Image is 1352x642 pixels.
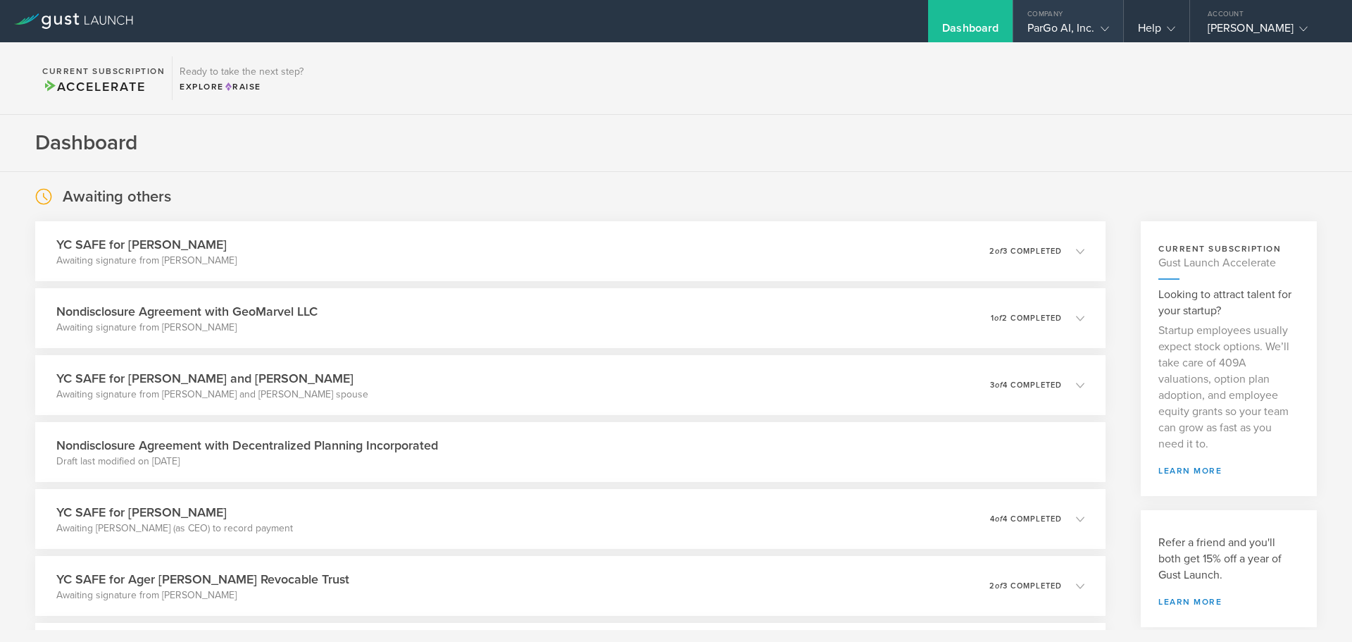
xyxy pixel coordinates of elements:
[995,247,1003,256] em: of
[995,381,1003,390] em: of
[42,67,165,75] h2: Current Subscription
[42,79,145,94] span: Accelerate
[56,369,368,388] h3: YC SAFE for [PERSON_NAME] and [PERSON_NAME]
[56,302,318,321] h3: Nondisclosure Agreement with GeoMarvel LLC
[180,80,303,93] div: Explore
[63,187,171,207] h2: Awaiting others
[994,314,1002,323] em: of
[56,321,318,335] p: Awaiting signature from [PERSON_NAME]
[172,56,311,100] div: Ready to take the next step?ExploreRaise
[995,581,1003,591] em: of
[56,436,438,455] h3: Nondisclosure Agreement with Decentralized Planning Incorporated
[56,521,293,536] p: Awaiting [PERSON_NAME] (as CEO) to record payment
[1138,21,1175,42] div: Help
[56,254,237,268] p: Awaiting signature from [PERSON_NAME]
[990,515,1062,523] p: 4 4 completed
[989,247,1062,255] p: 2 3 completed
[1158,287,1299,319] h3: Looking to attract talent for your startup?
[56,455,438,469] p: Draft last modified on [DATE]
[1282,574,1352,642] iframe: Chat Widget
[1158,535,1299,584] h3: Refer a friend and you'll both get 15% off a year of Gust Launch.
[56,570,349,588] h3: YC SAFE for Ager [PERSON_NAME] Revocable Trust
[224,82,261,92] span: Raise
[1158,467,1299,475] a: learn more
[989,582,1062,590] p: 2 3 completed
[56,235,237,254] h3: YC SAFE for [PERSON_NAME]
[1158,323,1299,452] p: Startup employees usually expect stock options. We’ll take care of 409A valuations, option plan a...
[942,21,999,42] div: Dashboard
[1158,242,1299,255] h3: current subscription
[56,503,293,521] h3: YC SAFE for [PERSON_NAME]
[1158,598,1299,606] a: Learn more
[991,314,1062,322] p: 1 2 completed
[990,381,1062,389] p: 3 4 completed
[995,514,1003,524] em: of
[180,67,303,77] h3: Ready to take the next step?
[56,388,368,402] p: Awaiting signature from [PERSON_NAME] and [PERSON_NAME] spouse
[1208,21,1327,42] div: [PERSON_NAME]
[1158,255,1299,271] h4: Gust Launch Accelerate
[1027,21,1108,42] div: ParGo AI, Inc.
[56,588,349,603] p: Awaiting signature from [PERSON_NAME]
